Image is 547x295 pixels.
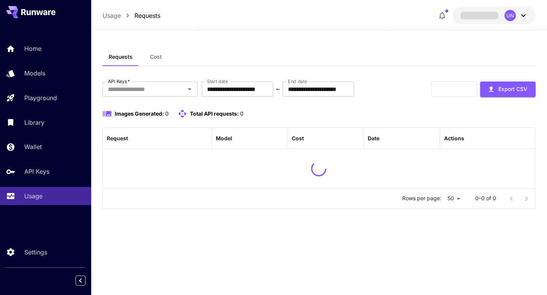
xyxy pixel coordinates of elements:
[24,248,47,257] p: Settings
[81,274,91,287] div: Collapse sidebar
[368,135,379,141] div: Date
[115,110,164,117] span: Images Generated:
[276,85,280,94] p: ~
[480,82,536,97] button: Export CSV
[475,195,496,202] p: 0–0 of 0
[24,167,49,176] p: API Keys
[109,53,133,60] span: Requests
[24,191,43,201] p: Usage
[292,135,304,141] div: Cost
[108,78,130,85] label: API Keys
[207,78,228,85] label: Start date
[402,195,441,202] p: Rows per page:
[190,110,239,117] span: Total API requests:
[216,135,232,141] div: Model
[24,69,45,78] p: Models
[184,84,195,94] button: Open
[288,78,307,85] label: End date
[76,276,85,286] button: Collapse sidebar
[504,10,516,21] div: UN
[134,11,160,20] a: Requests
[240,110,243,117] span: 0
[103,11,160,20] nav: breadcrumb
[24,93,57,102] p: Playground
[165,110,169,117] span: 0
[107,135,128,141] div: Request
[24,44,41,53] p: Home
[103,11,121,20] a: Usage
[453,7,536,24] button: UN
[444,135,464,141] div: Actions
[444,193,463,204] div: 50
[150,53,162,60] span: Cost
[24,142,42,151] p: Wallet
[24,118,44,127] p: Library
